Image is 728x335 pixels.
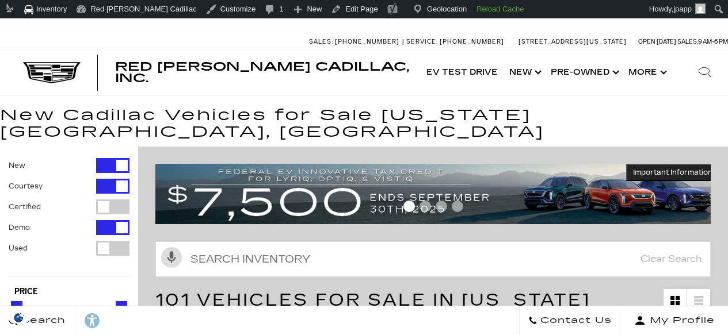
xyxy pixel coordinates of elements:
[115,61,409,84] a: Red [PERSON_NAME] Cadillac, Inc.
[545,49,623,95] a: Pre-Owned
[633,168,712,177] span: Important Information
[402,38,507,45] a: Service: [PHONE_NUMBER]
[9,201,41,213] label: Certified
[477,5,524,13] strong: Reload Cache
[9,158,129,276] div: Filter by Vehicle Type
[673,5,692,13] span: jpapp
[698,38,728,45] span: 9 AM-6 PM
[621,306,728,335] button: Open user profile menu
[23,62,81,84] img: Cadillac Dark Logo with Cadillac White Text
[677,38,698,45] span: Sales:
[116,301,127,313] div: Maximum Price
[519,306,621,335] a: Contact Us
[452,201,463,212] span: Go to slide 4
[18,313,66,329] span: Search
[9,242,28,254] label: Used
[155,290,634,333] span: 101 Vehicles for Sale in [US_STATE][GEOGRAPHIC_DATA], [GEOGRAPHIC_DATA]
[155,241,711,277] input: Search Inventory
[406,38,438,45] span: Service:
[115,60,409,85] span: Red [PERSON_NAME] Cadillac, Inc.
[309,38,402,45] a: Sales: [PHONE_NUMBER]
[519,38,627,45] a: [STREET_ADDRESS][US_STATE]
[161,247,182,268] svg: Click to toggle on voice search
[14,287,124,297] h5: Price
[9,160,25,171] label: New
[646,313,715,329] span: My Profile
[11,297,127,332] div: Price
[155,164,719,224] img: vrp-tax-ending-august-version
[504,49,545,95] a: New
[309,38,333,45] span: Sales:
[420,201,431,212] span: Go to slide 2
[626,164,719,181] button: Important Information
[538,313,612,329] span: Contact Us
[11,301,22,313] div: Minimum Price
[623,49,670,95] button: More
[440,38,504,45] span: [PHONE_NUMBER]
[9,180,43,192] label: Courtesy
[436,201,447,212] span: Go to slide 3
[403,201,415,212] span: Go to slide 1
[638,38,676,45] span: Open [DATE]
[9,222,30,233] label: Demo
[335,38,399,45] span: [PHONE_NUMBER]
[6,311,32,324] img: Opt-Out Icon
[6,311,32,324] section: Click to Open Cookie Consent Modal
[421,49,504,95] a: EV Test Drive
